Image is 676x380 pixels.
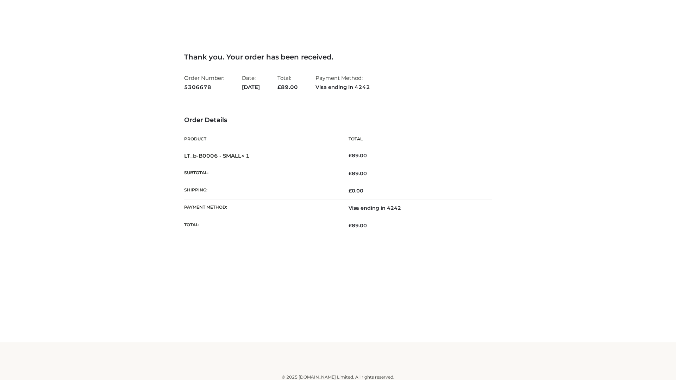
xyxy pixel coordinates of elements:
bdi: 89.00 [349,152,367,159]
th: Payment method: [184,199,338,217]
strong: 5306678 [184,83,224,92]
th: Total: [184,217,338,234]
td: Visa ending in 4242 [338,199,492,217]
th: Shipping: [184,182,338,199]
span: £ [349,170,352,177]
bdi: 0.00 [349,188,363,194]
li: Date: [242,72,260,93]
h3: Order Details [184,116,492,124]
strong: [DATE] [242,83,260,92]
strong: LT_b-B0006 - SMALL [184,152,250,159]
li: Order Number: [184,72,224,93]
th: Total [338,131,492,147]
span: £ [277,84,281,90]
span: 89.00 [349,170,367,177]
strong: × 1 [241,152,250,159]
th: Product [184,131,338,147]
span: 89.00 [277,84,298,90]
span: £ [349,188,352,194]
strong: Visa ending in 4242 [315,83,370,92]
span: 89.00 [349,222,367,229]
span: £ [349,222,352,229]
h3: Thank you. Your order has been received. [184,53,492,61]
li: Total: [277,72,298,93]
th: Subtotal: [184,165,338,182]
li: Payment Method: [315,72,370,93]
span: £ [349,152,352,159]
